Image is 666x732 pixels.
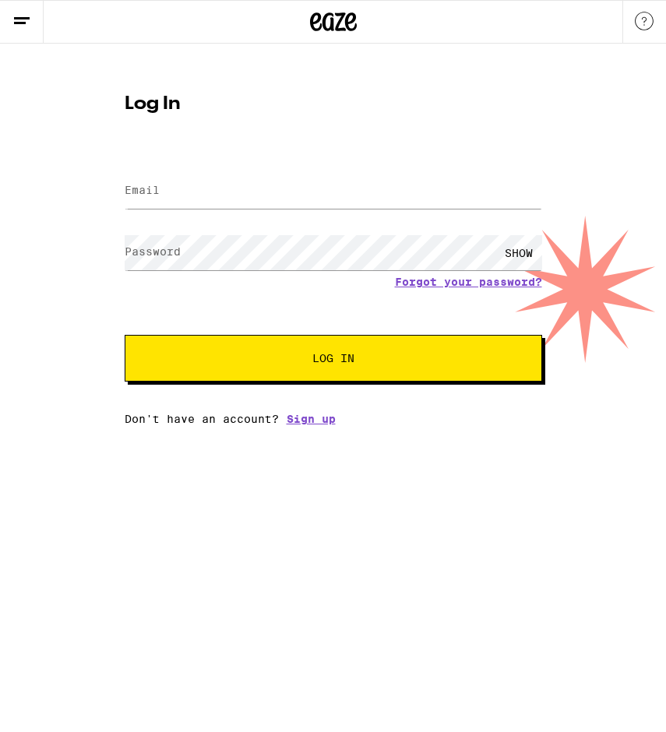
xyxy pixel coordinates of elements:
[125,413,542,425] div: Don't have an account?
[9,11,112,23] span: Hi. Need any help?
[125,95,542,114] h1: Log In
[495,235,542,270] div: SHOW
[125,184,160,196] label: Email
[395,276,542,288] a: Forgot your password?
[125,335,542,382] button: Log In
[312,353,354,364] span: Log In
[125,245,181,258] label: Password
[287,413,336,425] a: Sign up
[125,174,542,209] input: Email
